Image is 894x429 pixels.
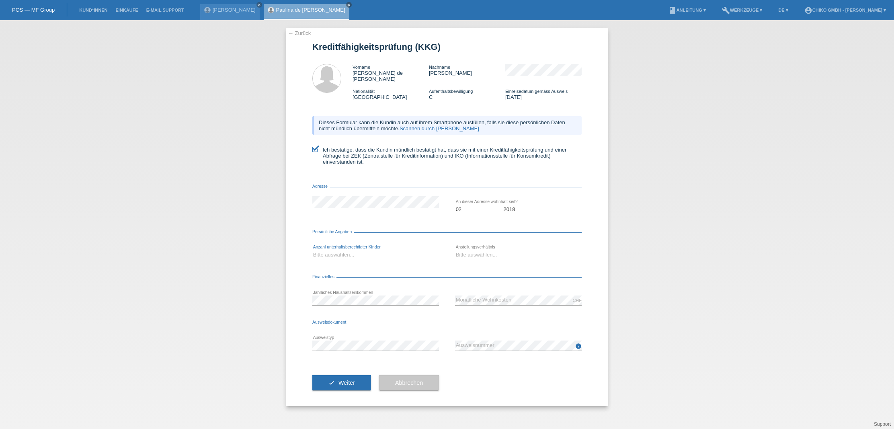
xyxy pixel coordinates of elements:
[288,30,311,36] a: ← Zurück
[353,64,429,82] div: [PERSON_NAME] de [PERSON_NAME]
[142,8,188,12] a: E-Mail Support
[276,7,345,13] a: Paulina de [PERSON_NAME]
[874,421,891,427] a: Support
[256,2,262,8] a: close
[668,6,677,14] i: book
[312,42,582,52] h1: Kreditfähigkeitsprüfung (KKG)
[328,380,335,386] i: check
[75,8,111,12] a: Kund*innen
[800,8,890,12] a: account_circleChiko GmbH - [PERSON_NAME] ▾
[664,8,710,12] a: bookAnleitung ▾
[312,147,582,165] label: Ich bestätige, dass die Kundin mündlich bestätigt hat, dass sie mit einer Kreditfähigkeitsprüfung...
[353,88,429,100] div: [GEOGRAPHIC_DATA]
[575,345,582,350] a: info
[312,116,582,135] div: Dieses Formular kann die Kundin auch auf ihrem Smartphone ausfüllen, falls sie diese persönlichen...
[505,89,568,94] span: Einreisedatum gemäss Ausweis
[400,125,479,131] a: Scannen durch [PERSON_NAME]
[353,65,370,70] span: Vorname
[572,298,582,303] div: CHF
[347,3,351,7] i: close
[718,8,767,12] a: buildWerkzeuge ▾
[429,89,473,94] span: Aufenthaltsbewilligung
[505,88,582,100] div: [DATE]
[774,8,792,12] a: DE ▾
[429,65,450,70] span: Nachname
[312,275,336,279] span: Finanzielles
[312,184,330,189] span: Adresse
[257,3,261,7] i: close
[312,375,371,390] button: check Weiter
[346,2,352,8] a: close
[312,320,348,324] span: Ausweisdokument
[111,8,142,12] a: Einkäufe
[353,89,375,94] span: Nationalität
[395,380,423,386] span: Abbrechen
[312,230,354,234] span: Persönliche Angaben
[575,343,582,349] i: info
[804,6,812,14] i: account_circle
[429,64,505,76] div: [PERSON_NAME]
[379,375,439,390] button: Abbrechen
[722,6,730,14] i: build
[213,7,256,13] a: [PERSON_NAME]
[12,7,55,13] a: POS — MF Group
[338,380,355,386] span: Weiter
[429,88,505,100] div: C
